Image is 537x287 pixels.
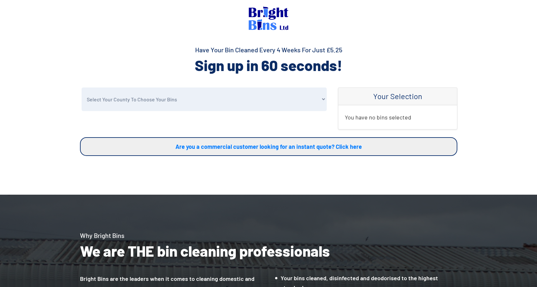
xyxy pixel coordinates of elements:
[80,231,457,240] h4: Why Bright Bins
[80,56,457,75] h2: Sign up in 60 seconds!
[345,112,451,123] p: You have no bins selected
[80,45,457,54] h4: Have Your Bin Cleaned Every 4 Weeks For Just £5.25
[80,137,457,156] a: Are you a commercial customer looking for an instant quote? Click here
[80,241,457,261] h2: We are THE bin cleaning professionals
[345,92,451,101] h4: Your Selection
